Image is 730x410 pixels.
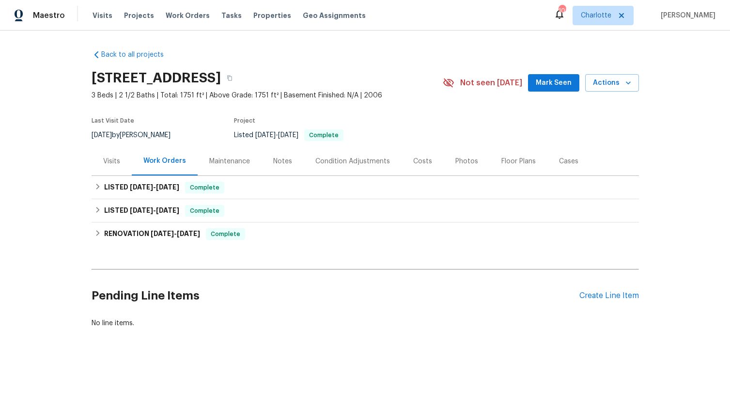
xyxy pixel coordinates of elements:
span: Work Orders [166,11,210,20]
span: Visits [93,11,112,20]
span: [DATE] [151,230,174,237]
div: Costs [413,157,432,166]
span: Projects [124,11,154,20]
span: Charlotte [581,11,611,20]
div: Visits [103,157,120,166]
h2: [STREET_ADDRESS] [92,73,221,83]
span: - [130,184,179,190]
span: - [255,132,298,139]
span: [DATE] [130,184,153,190]
span: Project [234,118,255,124]
span: [DATE] [177,230,200,237]
span: Mark Seen [536,77,572,89]
span: Complete [186,183,223,192]
span: [DATE] [156,207,179,214]
h2: Pending Line Items [92,273,579,318]
div: 101 [559,6,565,16]
span: [DATE] [156,184,179,190]
span: [PERSON_NAME] [657,11,715,20]
div: LISTED [DATE]-[DATE]Complete [92,199,639,222]
span: - [151,230,200,237]
span: Last Visit Date [92,118,134,124]
div: Floor Plans [501,157,536,166]
span: [DATE] [130,207,153,214]
span: Not seen [DATE] [460,78,522,88]
h6: RENOVATION [104,228,200,240]
button: Copy Address [221,69,238,87]
div: LISTED [DATE]-[DATE]Complete [92,176,639,199]
div: Photos [455,157,478,166]
span: Geo Assignments [303,11,366,20]
span: Actions [593,77,631,89]
a: Back to all projects [92,50,185,60]
div: No line items. [92,318,639,328]
button: Mark Seen [528,74,579,92]
span: [DATE] [255,132,276,139]
div: RENOVATION [DATE]-[DATE]Complete [92,222,639,246]
div: Work Orders [143,156,186,166]
span: Properties [253,11,291,20]
span: Complete [186,206,223,216]
h6: LISTED [104,205,179,217]
div: Create Line Item [579,291,639,300]
span: Maestro [33,11,65,20]
span: Listed [234,132,343,139]
span: [DATE] [278,132,298,139]
span: 3 Beds | 2 1/2 Baths | Total: 1751 ft² | Above Grade: 1751 ft² | Basement Finished: N/A | 2006 [92,91,443,100]
button: Actions [585,74,639,92]
span: Complete [305,132,342,138]
div: Cases [559,157,578,166]
div: Maintenance [209,157,250,166]
div: Notes [273,157,292,166]
span: Complete [207,229,244,239]
h6: LISTED [104,182,179,193]
span: Tasks [221,12,242,19]
span: - [130,207,179,214]
span: [DATE] [92,132,112,139]
div: by [PERSON_NAME] [92,129,182,141]
div: Condition Adjustments [315,157,390,166]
